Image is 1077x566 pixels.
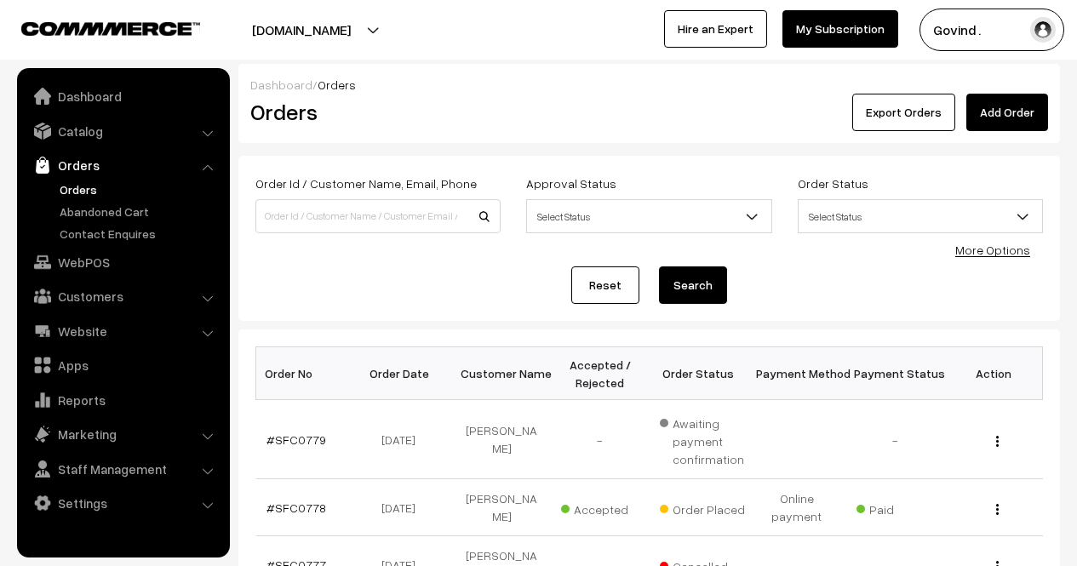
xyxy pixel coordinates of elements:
th: Payment Method [748,347,846,400]
label: Approval Status [526,174,616,192]
a: Website [21,316,224,346]
button: Export Orders [852,94,955,131]
span: Paid [856,496,942,518]
input: Order Id / Customer Name / Customer Email / Customer Phone [255,199,501,233]
span: Order Placed [660,496,745,518]
a: Hire an Expert [664,10,767,48]
th: Order Status [650,347,748,400]
img: Menu [996,504,999,515]
a: Orders [55,180,224,198]
td: [DATE] [354,400,453,479]
a: More Options [955,243,1030,257]
label: Order Id / Customer Name, Email, Phone [255,174,477,192]
span: Select Status [799,202,1042,232]
a: #SFC0778 [266,500,326,515]
a: Dashboard [250,77,312,92]
a: Settings [21,488,224,518]
a: COMMMERCE [21,17,170,37]
td: - [846,400,945,479]
td: [PERSON_NAME] [453,479,552,536]
th: Payment Status [846,347,945,400]
td: [DATE] [354,479,453,536]
td: - [551,400,650,479]
th: Customer Name [453,347,552,400]
a: Marketing [21,419,224,449]
a: WebPOS [21,247,224,277]
th: Order No [256,347,355,400]
th: Order Date [354,347,453,400]
span: Awaiting payment confirmation [660,410,745,468]
th: Action [944,347,1043,400]
span: Select Status [798,199,1043,233]
a: Orders [21,150,224,180]
img: COMMMERCE [21,22,200,35]
a: #SFC0779 [266,432,326,447]
label: Order Status [798,174,868,192]
span: Select Status [527,202,771,232]
a: Dashboard [21,81,224,111]
h2: Orders [250,99,499,125]
a: Reports [21,385,224,415]
span: Select Status [526,199,771,233]
span: Orders [318,77,356,92]
td: [PERSON_NAME] [453,400,552,479]
img: user [1030,17,1056,43]
button: Govind . [919,9,1064,51]
a: Add Order [966,94,1048,131]
a: Customers [21,281,224,312]
a: Catalog [21,116,224,146]
img: Menu [996,436,999,447]
a: Abandoned Cart [55,203,224,220]
button: Search [659,266,727,304]
td: Online payment [748,479,846,536]
th: Accepted / Rejected [551,347,650,400]
a: Staff Management [21,454,224,484]
a: Contact Enquires [55,225,224,243]
span: Accepted [561,496,646,518]
a: My Subscription [782,10,898,48]
a: Reset [571,266,639,304]
div: / [250,76,1048,94]
a: Apps [21,350,224,380]
button: [DOMAIN_NAME] [192,9,410,51]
